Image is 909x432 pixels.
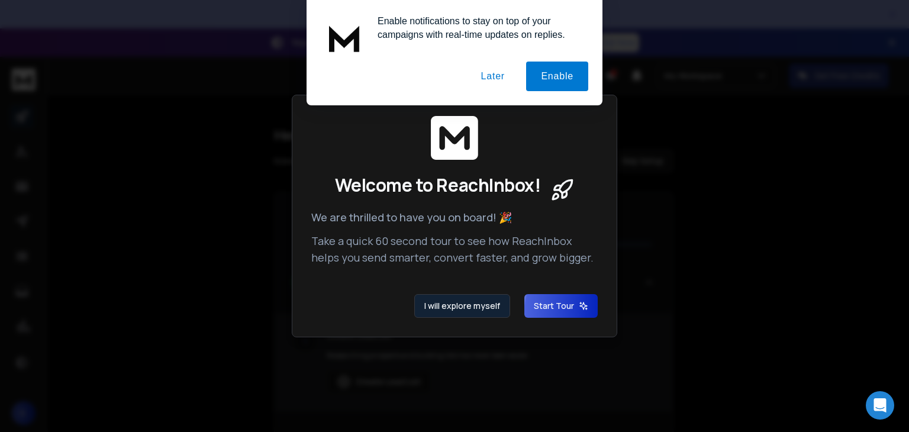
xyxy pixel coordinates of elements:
[368,14,588,41] div: Enable notifications to stay on top of your campaigns with real-time updates on replies.
[321,14,368,62] img: notification icon
[311,209,598,225] p: We are thrilled to have you on board! 🎉
[335,175,540,196] span: Welcome to ReachInbox!
[526,62,588,91] button: Enable
[534,300,588,312] span: Start Tour
[466,62,519,91] button: Later
[866,391,894,420] div: Open Intercom Messenger
[311,233,598,266] p: Take a quick 60 second tour to see how ReachInbox helps you send smarter, convert faster, and gro...
[414,294,510,318] button: I will explore myself
[524,294,598,318] button: Start Tour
